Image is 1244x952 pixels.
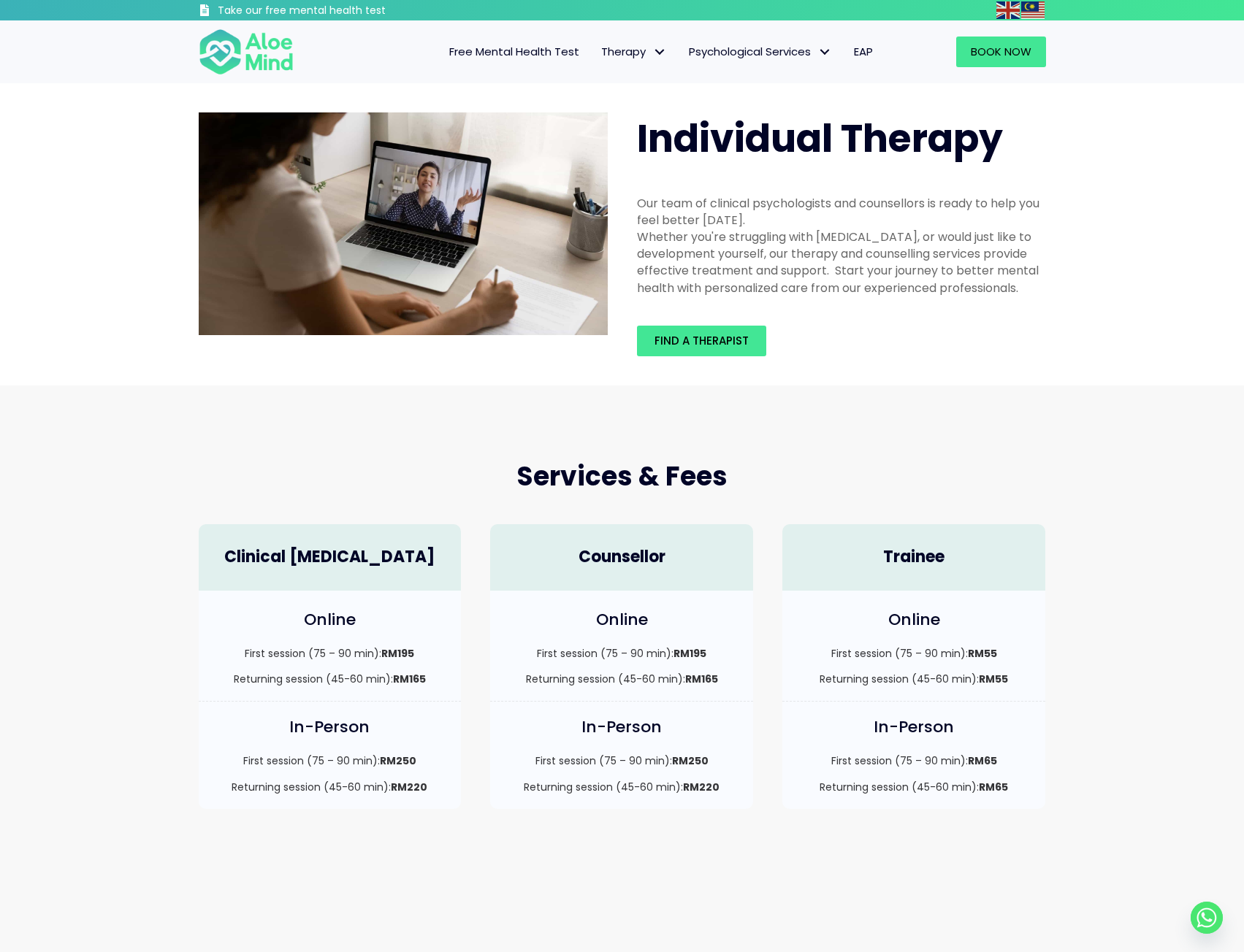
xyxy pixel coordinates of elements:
[979,780,1008,794] strong: RM65
[655,333,749,348] span: Find a therapist
[213,753,447,768] p: First session (75 – 90 min):
[380,753,416,768] strong: RM250
[590,37,678,67] a: TherapyTherapy: submenu
[637,195,1046,229] div: Our team of clinical psychologists and counsellors is ready to help you feel better [DATE].
[797,672,1031,686] p: Returning session (45-60 min):
[505,716,739,739] h4: In-Person
[797,753,1031,768] p: First session (75 – 90 min):
[381,646,414,661] strong: RM195
[438,37,590,67] a: Free Mental Health Test
[1191,902,1223,934] a: Whatsapp
[1021,1,1045,19] img: ms
[672,753,709,768] strong: RM250
[956,37,1046,67] a: Book Now
[797,546,1031,569] h4: Trainee
[673,646,706,661] strong: RM195
[649,42,671,63] span: Therapy: submenu
[637,229,1046,296] div: Whether you're struggling with [MEDICAL_DATA], or would just like to development yourself, our th...
[199,28,294,76] img: Aloe mind Logo
[685,672,718,686] strong: RM165
[213,672,447,686] p: Returning session (45-60 min):
[393,672,426,686] strong: RM165
[797,646,1031,661] p: First session (75 – 90 min):
[968,646,997,661] strong: RM55
[814,42,836,63] span: Psychological Services: submenu
[996,1,1021,18] a: English
[996,1,1020,19] img: en
[218,4,464,18] h3: Take our free mental health test
[505,646,739,661] p: First session (75 – 90 min):
[516,458,728,495] span: Services & Fees
[797,609,1031,632] h4: Online
[213,780,447,794] p: Returning session (45-60 min):
[505,546,739,569] h4: Counsellor
[213,646,447,661] p: First session (75 – 90 min):
[689,44,832,59] span: Psychological Services
[971,44,1031,59] span: Book Now
[843,37,884,67] a: EAP
[601,44,667,59] span: Therapy
[637,112,1003,165] span: Individual Therapy
[213,609,447,632] h4: Online
[1021,1,1046,18] a: Malay
[979,672,1008,686] strong: RM55
[505,780,739,794] p: Returning session (45-60 min):
[199,4,464,20] a: Take our free mental health test
[391,780,427,794] strong: RM220
[449,44,579,59] span: Free Mental Health Test
[213,546,447,569] h4: Clinical [MEDICAL_DATA]
[968,753,997,768] strong: RM65
[854,44,873,59] span: EAP
[678,37,843,67] a: Psychological ServicesPsychological Services: submenu
[505,753,739,768] p: First session (75 – 90 min):
[797,716,1031,739] h4: In-Person
[213,716,447,739] h4: In-Person
[313,37,884,67] nav: Menu
[505,672,739,686] p: Returning session (45-60 min):
[683,780,720,794] strong: RM220
[505,609,739,632] h4: Online
[637,326,766,356] a: Find a therapist
[199,112,608,335] img: Therapy online individual
[797,780,1031,794] p: Returning session (45-60 min):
